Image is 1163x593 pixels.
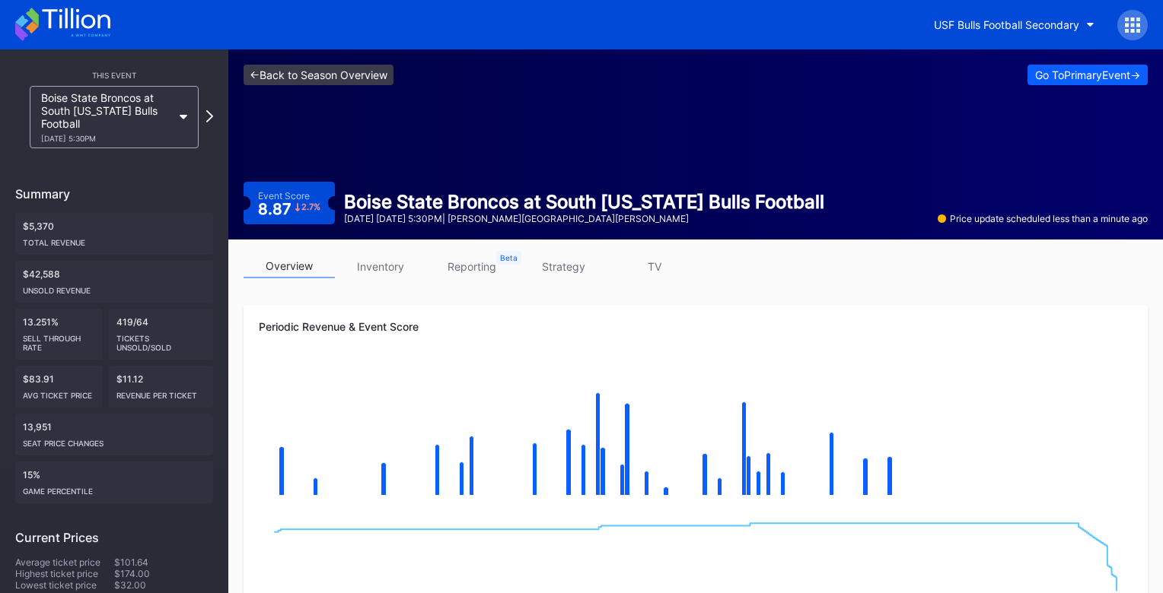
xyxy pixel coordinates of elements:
[15,213,213,255] div: $5,370
[15,366,103,407] div: $83.91
[109,309,214,360] div: 419/64
[15,186,213,201] div: Summary
[23,328,95,352] div: Sell Through Rate
[344,213,824,224] div: [DATE] [DATE] 5:30PM | [PERSON_NAME][GEOGRAPHIC_DATA][PERSON_NAME]
[244,65,394,85] a: <-Back to Season Overview
[114,579,213,591] div: $32.00
[1028,65,1148,85] button: Go ToPrimaryEvent->
[259,360,1133,512] svg: Chart title
[426,255,518,278] a: reporting
[41,134,172,143] div: [DATE] 5:30PM
[116,385,206,400] div: Revenue per ticket
[23,280,206,295] div: Unsold Revenue
[518,255,609,278] a: strategy
[938,213,1148,224] div: Price update scheduled less than a minute ago
[15,414,213,455] div: 13,951
[244,255,335,278] a: overview
[301,203,320,211] div: 2.7 %
[335,255,426,278] a: inventory
[1035,68,1140,81] div: Go To Primary Event ->
[15,530,213,545] div: Current Prices
[23,480,206,496] div: Game percentile
[114,568,213,579] div: $174.00
[15,71,213,80] div: This Event
[116,328,206,352] div: Tickets Unsold/Sold
[15,261,213,303] div: $42,588
[259,320,1133,333] div: Periodic Revenue & Event Score
[15,461,213,503] div: 15%
[922,11,1106,39] button: USF Bulls Football Secondary
[934,18,1079,31] div: USF Bulls Football Secondary
[344,191,824,213] div: Boise State Broncos at South [US_STATE] Bulls Football
[23,385,95,400] div: Avg ticket price
[15,557,114,568] div: Average ticket price
[23,232,206,247] div: Total Revenue
[41,91,172,143] div: Boise State Broncos at South [US_STATE] Bulls Football
[114,557,213,568] div: $101.64
[15,568,114,579] div: Highest ticket price
[15,579,114,591] div: Lowest ticket price
[109,366,214,407] div: $11.12
[15,309,103,360] div: 13.251%
[258,190,310,201] div: Event Score
[23,433,206,448] div: seat price changes
[609,255,700,278] a: TV
[258,201,321,217] div: 8.87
